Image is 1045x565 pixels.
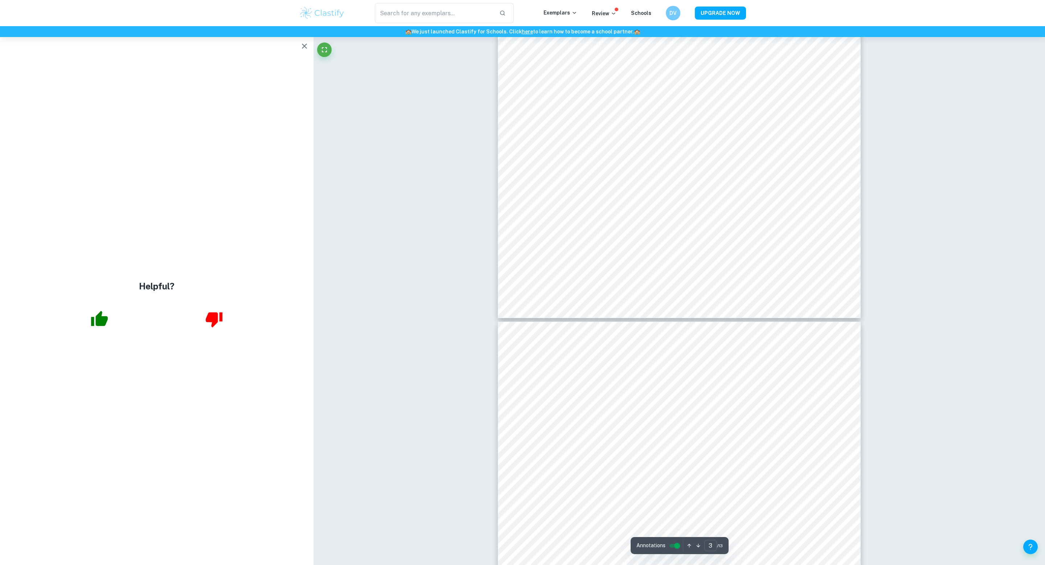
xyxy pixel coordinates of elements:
[139,280,175,293] h4: Helpful?
[317,42,332,57] button: Fullscreen
[299,6,345,20] img: Clastify logo
[669,9,677,17] h6: DV
[375,3,493,23] input: Search for any exemplars...
[522,29,533,34] a: here
[631,10,651,16] a: Schools
[1,28,1044,36] h6: We just launched Clastify for Schools. Click to learn how to become a school partner.
[717,542,723,549] span: / 13
[1023,540,1038,554] button: Help and Feedback
[636,542,665,549] span: Annotations
[544,9,577,17] p: Exemplars
[592,9,616,17] p: Review
[634,29,640,34] span: 🏫
[666,6,680,20] button: DV
[695,7,746,20] button: UPGRADE NOW
[405,29,411,34] span: 🏫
